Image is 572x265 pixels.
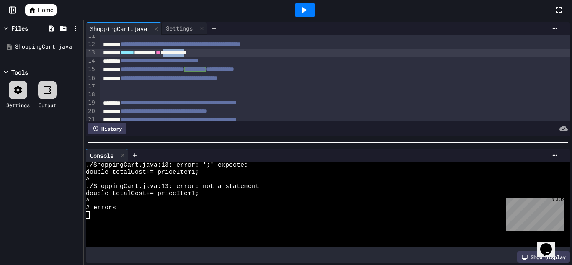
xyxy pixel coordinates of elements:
div: Console [86,149,128,162]
span: double totalCost+= priceItem1; [86,169,199,176]
a: Home [25,4,57,16]
div: 21 [86,116,96,124]
div: Files [11,24,28,33]
div: 20 [86,107,96,116]
iframe: chat widget [502,195,564,231]
div: 12 [86,40,96,49]
span: double totalCost+= priceItem1; [86,190,199,197]
div: 13 [86,49,96,57]
span: ^ [86,197,90,204]
span: ./ShoppingCart.java:13: error: not a statement [86,183,259,190]
div: Tools [11,68,28,77]
div: Settings [162,22,207,35]
div: ShoppingCart.java [86,24,151,33]
div: 11 [86,32,96,40]
div: Show display [517,251,570,263]
div: Chat with us now!Close [3,3,58,53]
div: 17 [86,82,96,91]
span: 2 errors [86,204,116,211]
span: ./ShoppingCart.java:13: error: ';' expected [86,162,248,169]
div: Output [39,101,56,109]
div: Settings [162,24,197,33]
div: ShoppingCart.java [15,43,80,51]
div: 18 [86,90,96,99]
div: 16 [86,74,96,82]
div: 15 [86,65,96,74]
div: Console [86,151,118,160]
div: 14 [86,57,96,65]
span: Home [38,6,53,14]
span: ^ [86,176,90,183]
div: History [88,123,126,134]
div: Settings [6,101,30,109]
div: ShoppingCart.java [86,22,162,35]
iframe: chat widget [537,232,564,257]
div: 19 [86,99,96,107]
